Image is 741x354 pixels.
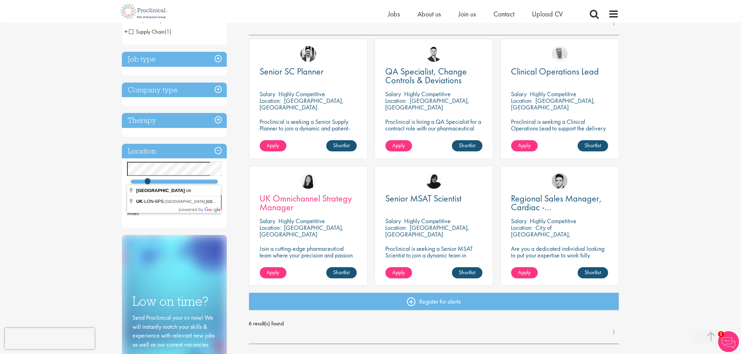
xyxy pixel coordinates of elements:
a: About us [417,9,441,19]
p: [GEOGRAPHIC_DATA], [GEOGRAPHIC_DATA] [260,97,344,111]
a: Shortlist [452,267,483,278]
span: [GEOGRAPHIC_DATA] [136,188,185,193]
span: (1) [165,28,171,35]
p: Highly Competitive [530,90,577,98]
a: Regional Sales Manager, Cardiac - [GEOGRAPHIC_DATA] [511,194,608,212]
img: Chatbot [718,331,739,352]
img: Joshua Godden [426,46,442,62]
a: Apply [511,140,538,151]
a: Shortlist [452,140,483,151]
a: Upload CV [532,9,563,19]
a: Shortlist [326,267,357,278]
span: Regional Sales Manager, Cardiac - [GEOGRAPHIC_DATA] [511,192,602,222]
p: [GEOGRAPHIC_DATA], [GEOGRAPHIC_DATA] [260,224,344,238]
p: [GEOGRAPHIC_DATA], [GEOGRAPHIC_DATA] [386,224,470,238]
p: Proclinical is hiring a QA Specialist for a contract role with our pharmaceutical client based in... [386,118,483,138]
span: Clinical Operations Lead [511,65,599,77]
span: Salary [260,90,276,98]
span: Salary [511,90,527,98]
h3: Company type [122,83,227,98]
a: UK Omnichannel Strategy Manager [260,194,357,212]
span: UK [186,189,192,193]
a: Jobs [388,9,400,19]
span: Apply [267,269,279,276]
img: Joshua Bye [552,46,568,62]
img: Edward Little [300,46,316,62]
p: [GEOGRAPHIC_DATA], [GEOGRAPHIC_DATA] [386,97,470,111]
a: Shortlist [326,140,357,151]
a: Apply [260,140,286,151]
span: Location: [511,224,533,232]
span: [GEOGRAPHIC_DATA], , [GEOGRAPHIC_DATA] [165,199,290,204]
span: Supply Chain [129,28,165,35]
span: Location: [511,97,533,105]
h3: Job type [122,52,227,67]
a: Apply [386,140,412,151]
span: Senior SC Planner [260,65,324,77]
span: Location: [260,97,281,105]
a: Contact [493,9,514,19]
p: Proclinical is seeking a Senior MSAT Scientist to join a dynamic team in [GEOGRAPHIC_DATA], [GEOG... [386,245,483,272]
span: Salary [260,217,276,225]
span: Apply [518,269,531,276]
p: Proclinical is seeking a Clinical Operations Lead to support the delivery of clinical trials in o... [511,118,608,138]
span: Location: [386,97,407,105]
span: Salary [511,217,527,225]
a: Senior SC Planner [260,67,357,76]
p: [GEOGRAPHIC_DATA], [GEOGRAPHIC_DATA] [511,97,595,111]
a: Register for alerts [249,293,619,310]
span: [GEOGRAPHIC_DATA] [206,199,247,204]
h3: Therapy [122,113,227,128]
span: QA Specialist, Change Controls & Deviations [386,65,467,86]
img: Numhom Sudsok [300,173,316,189]
span: Location: [386,224,407,232]
span: + [124,26,128,37]
span: Location: [260,224,281,232]
img: Ruhee Saleh [426,173,442,189]
p: Highly Competitive [279,90,325,98]
span: Senior MSAT Scientist [386,192,462,204]
a: Apply [260,267,286,278]
a: Join us [458,9,476,19]
h3: Low on time? [132,295,216,308]
span: Salary [386,90,401,98]
a: 1 [609,329,619,337]
a: QA Specialist, Change Controls & Deviations [386,67,483,85]
a: Apply [386,267,412,278]
a: Senior MSAT Scientist [386,194,483,203]
a: Clinical Operations Lead [511,67,608,76]
p: Join a cutting-edge pharmaceutical team where your precision and passion for strategy will help s... [260,245,357,272]
p: Highly Competitive [530,217,577,225]
p: Highly Competitive [404,217,451,225]
span: Apply [267,142,279,149]
p: Highly Competitive [279,217,325,225]
p: Proclinical is seeking a Senior Supply Planner to join a dynamic and patient-focused team within ... [260,118,357,145]
iframe: reCAPTCHA [5,328,95,349]
span: -LON-6PS [136,199,165,204]
p: Highly Competitive [404,90,451,98]
p: City of [GEOGRAPHIC_DATA], [GEOGRAPHIC_DATA] [511,224,571,245]
span: 6 result(s) found [249,318,619,329]
span: UK Omnichannel Strategy Manager [260,192,352,213]
span: Salary [386,217,401,225]
p: Are you a dedicated individual looking to put your expertise to work fully flexibly in a remote p... [511,245,608,265]
a: Shortlist [578,140,608,151]
span: UK [136,199,143,204]
span: Apply [393,269,405,276]
a: 1 [609,20,619,28]
span: Apply [518,142,531,149]
span: 1 [718,331,724,337]
a: Shortlist [578,267,608,278]
span: Apply [393,142,405,149]
a: Apply [511,267,538,278]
